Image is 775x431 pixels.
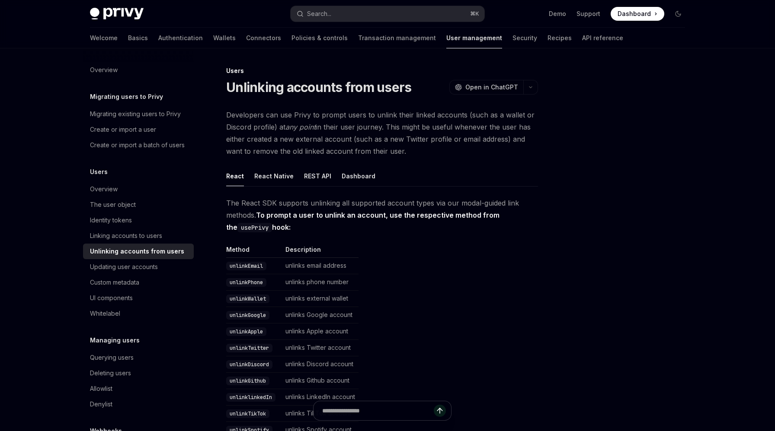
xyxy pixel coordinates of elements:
a: Whitelabel [83,306,194,321]
div: Search... [307,9,331,19]
div: Overview [90,65,118,75]
a: The user object [83,197,194,212]
button: React [226,166,244,186]
a: Wallets [213,28,236,48]
a: Policies & controls [291,28,348,48]
em: any point [285,123,316,131]
div: Whitelabel [90,308,120,319]
div: Updating user accounts [90,262,158,272]
a: Create or import a batch of users [83,137,194,153]
a: Authentication [158,28,203,48]
a: Denylist [83,396,194,412]
td: unlinks phone number [282,274,359,291]
div: Unlinking accounts from users [90,246,184,257]
a: Overview [83,181,194,197]
span: Developers can use Privy to prompt users to unlink their linked accounts (such as a wallet or Dis... [226,109,538,157]
a: Demo [549,10,566,18]
a: User management [446,28,502,48]
a: Welcome [90,28,118,48]
code: unlinklinkedIn [226,393,275,402]
div: Custom metadata [90,277,139,288]
td: unlinks Google account [282,307,359,323]
div: The user object [90,200,136,210]
div: Deleting users [90,368,131,378]
h5: Users [90,167,108,177]
div: Allowlist [90,383,112,394]
td: unlinks LinkedIn account [282,389,359,406]
th: Description [282,245,359,258]
h5: Migrating users to Privy [90,92,163,102]
a: Migrating existing users to Privy [83,106,194,122]
a: Deleting users [83,365,194,381]
a: Querying users [83,350,194,365]
a: Recipes [548,28,572,48]
span: The React SDK supports unlinking all supported account types via our modal-guided link methods. [226,197,538,233]
code: unlinkPhone [226,278,266,287]
a: Custom metadata [83,275,194,290]
td: unlinks email address [282,258,359,274]
a: Dashboard [611,7,664,21]
div: Users [226,67,538,75]
a: Connectors [246,28,281,48]
td: unlinks Discord account [282,356,359,373]
a: Support [576,10,600,18]
a: Updating user accounts [83,259,194,275]
a: Security [512,28,537,48]
th: Method [226,245,282,258]
div: Denylist [90,399,112,409]
span: ⌘ K [470,10,479,17]
div: Linking accounts to users [90,231,162,241]
td: unlinks Github account [282,373,359,389]
div: Identity tokens [90,215,132,225]
strong: To prompt a user to unlink an account, use the respective method from the hook: [226,211,500,231]
td: unlinks Apple account [282,323,359,340]
a: Unlinking accounts from users [83,244,194,259]
a: API reference [582,28,623,48]
button: REST API [304,166,331,186]
h5: Managing users [90,335,140,345]
a: Allowlist [83,381,194,396]
h1: Unlinking accounts from users [226,79,411,95]
code: unlinkGithub [226,377,269,385]
button: Dashboard [342,166,375,186]
button: Open in ChatGPT [449,80,523,95]
div: Querying users [90,352,134,363]
span: Open in ChatGPT [465,83,518,92]
a: Overview [83,62,194,78]
code: usePrivy [237,223,272,232]
code: unlinkTwitter [226,344,272,352]
button: Send message [434,405,446,417]
a: UI components [83,290,194,306]
span: Dashboard [618,10,651,18]
a: Identity tokens [83,212,194,228]
code: unlinkDiscord [226,360,272,369]
a: Linking accounts to users [83,228,194,244]
code: unlinkApple [226,327,266,336]
div: UI components [90,293,133,303]
a: Basics [128,28,148,48]
a: Transaction management [358,28,436,48]
td: unlinks external wallet [282,291,359,307]
button: Toggle dark mode [671,7,685,21]
code: unlinkWallet [226,295,269,303]
div: Overview [90,184,118,194]
code: unlinkGoogle [226,311,269,320]
button: React Native [254,166,294,186]
a: Create or import a user [83,122,194,137]
div: Create or import a user [90,124,156,135]
td: unlinks Twitter account [282,340,359,356]
div: Migrating existing users to Privy [90,109,181,119]
code: unlinkEmail [226,262,266,270]
img: dark logo [90,8,144,20]
div: Create or import a batch of users [90,140,185,150]
button: Search...⌘K [291,6,484,22]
